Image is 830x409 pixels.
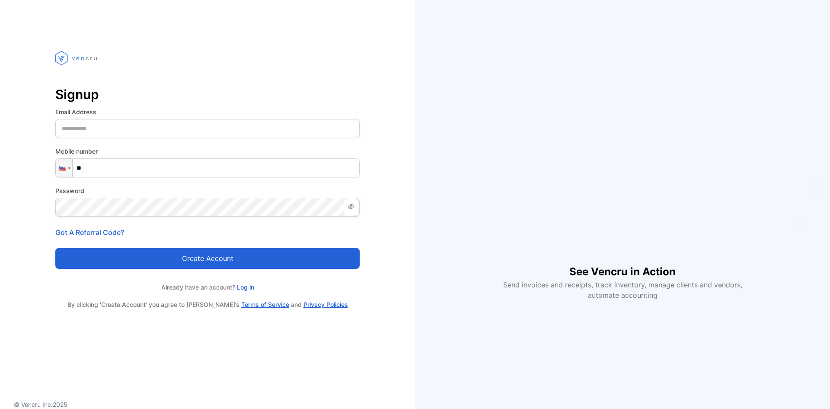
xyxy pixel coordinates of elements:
a: Terms of Service [241,301,289,308]
button: Create account [55,248,360,269]
p: Already have an account? [55,283,360,292]
p: Got A Referral Code? [55,227,360,238]
label: Mobile number [55,147,360,156]
h1: See Vencru in Action [569,250,676,280]
div: United States: + 1 [56,159,72,177]
a: Privacy Policies [303,301,348,308]
img: vencru logo [55,35,99,81]
label: Email Address [55,107,360,116]
label: Password [55,186,360,195]
p: Send invoices and receipts, track inventory, manage clients and vendors, automate accounting [498,280,747,300]
p: By clicking ‘Create Account’ you agree to [PERSON_NAME]’s and [55,300,360,309]
p: Signup [55,84,360,105]
iframe: YouTube video player [497,109,748,250]
a: Log in [235,283,254,291]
